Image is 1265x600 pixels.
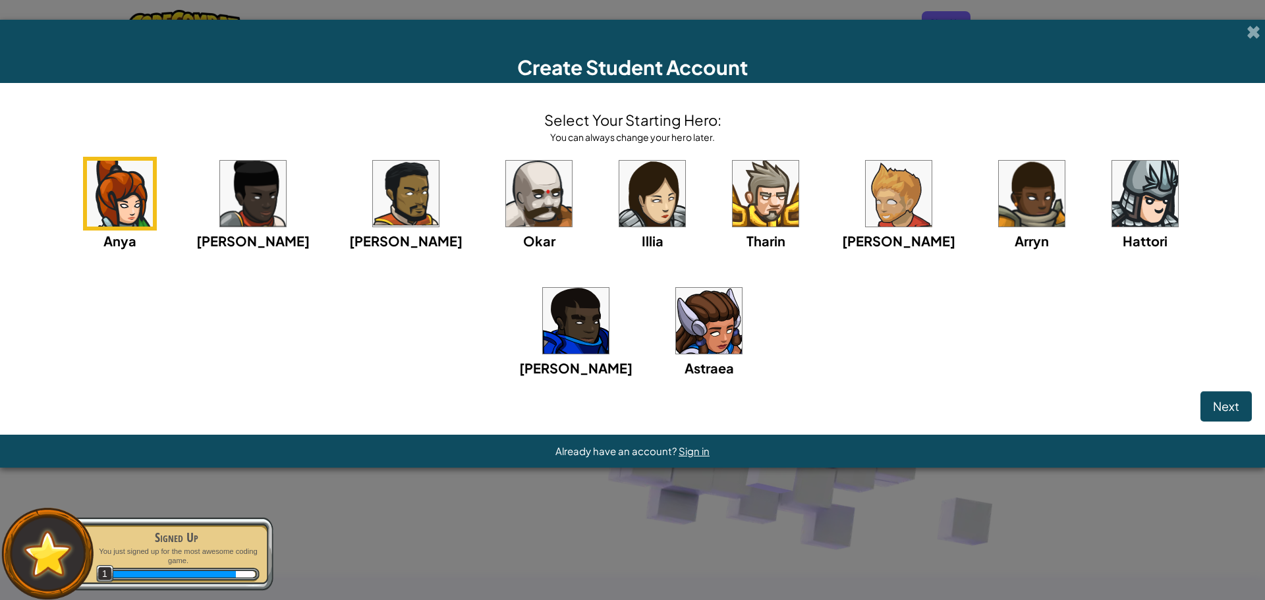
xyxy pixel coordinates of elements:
[236,571,255,578] div: 3 XP until level 2
[517,55,748,80] span: Create Student Account
[506,161,572,227] img: portrait.png
[842,232,955,249] span: [PERSON_NAME]
[1213,398,1239,414] span: Next
[543,288,609,354] img: portrait.png
[96,565,114,583] span: 1
[103,232,136,249] span: Anya
[555,445,679,457] span: Already have an account?
[94,528,260,547] div: Signed Up
[220,161,286,227] img: portrait.png
[544,130,721,144] div: You can always change your hero later.
[87,161,153,227] img: portrait.png
[676,288,742,354] img: portrait.png
[642,232,663,249] span: Illia
[1112,161,1178,227] img: portrait.png
[18,524,78,583] img: default.png
[373,161,439,227] img: portrait.png
[619,161,685,227] img: portrait.png
[1015,232,1049,249] span: Arryn
[111,571,237,578] div: 20 XP earned
[733,161,799,227] img: portrait.png
[1123,232,1167,249] span: Hattori
[519,360,632,376] span: [PERSON_NAME]
[685,360,734,376] span: Astraea
[679,445,710,457] a: Sign in
[1200,391,1252,422] button: Next
[999,161,1065,227] img: portrait.png
[196,232,310,249] span: [PERSON_NAME]
[94,547,260,566] p: You just signed up for the most awesome coding game.
[866,161,932,227] img: portrait.png
[349,232,463,249] span: [PERSON_NAME]
[523,232,555,249] span: Okar
[544,109,721,130] h4: Select Your Starting Hero:
[746,232,785,249] span: Tharin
